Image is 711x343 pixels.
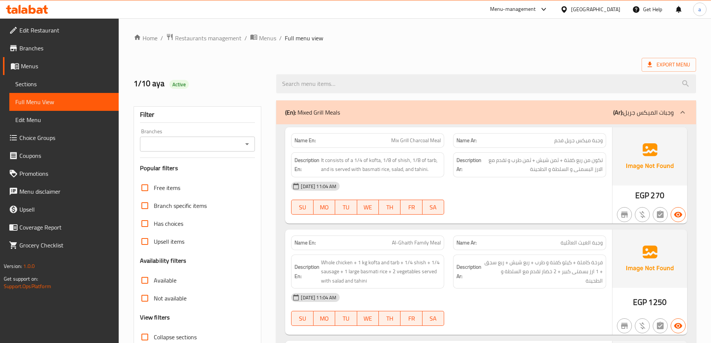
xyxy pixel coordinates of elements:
[134,34,158,43] a: Home
[294,156,319,174] strong: Description En:
[617,207,632,222] button: Not branch specific item
[335,200,357,215] button: TU
[291,200,313,215] button: SU
[21,62,113,71] span: Menus
[285,108,340,117] p: Mixed Grill Meals
[276,74,696,93] input: search
[19,169,113,178] span: Promotions
[298,183,339,190] span: [DATE] 11:04 AM
[642,58,696,72] span: Export Menu
[140,107,255,123] div: Filter
[154,201,207,210] span: Branch specific items
[456,137,477,144] strong: Name Ar:
[483,156,603,174] span: تكون من ربع كفتة + ثمن شيش + ثمن طرب و تقدم مع الارز البسمتى و السلطة و الطحينة
[671,207,686,222] button: Available
[3,165,119,183] a: Promotions
[19,44,113,53] span: Branches
[456,262,481,281] strong: Description Ar:
[15,79,113,88] span: Sections
[4,281,51,291] a: Support.OpsPlatform
[244,34,247,43] li: /
[360,313,376,324] span: WE
[285,107,296,118] b: (En):
[19,241,113,250] span: Grocery Checklist
[279,34,282,43] li: /
[154,276,177,285] span: Available
[3,200,119,218] a: Upsell
[3,21,119,39] a: Edit Restaurant
[154,237,184,246] span: Upsell items
[242,139,252,149] button: Open
[154,219,183,228] span: Has choices
[285,34,323,43] span: Full menu view
[291,311,313,326] button: SU
[19,26,113,35] span: Edit Restaurant
[400,311,422,326] button: FR
[338,202,354,213] span: TU
[294,239,316,247] strong: Name En:
[3,183,119,200] a: Menu disclaimer
[456,156,481,174] strong: Description Ar:
[9,111,119,129] a: Edit Menu
[635,207,650,222] button: Purchased item
[19,223,113,232] span: Coverage Report
[648,295,667,309] span: 1250
[154,294,187,303] span: Not available
[140,313,170,322] h3: View filters
[3,39,119,57] a: Branches
[294,137,316,144] strong: Name En:
[154,333,197,342] span: Collapse sections
[635,318,650,333] button: Purchased item
[612,127,687,185] img: Ae5nvW7+0k+MAAAAAElFTkSuQmCC
[379,311,400,326] button: TH
[169,80,189,89] div: Active
[140,164,255,172] h3: Popular filters
[422,311,444,326] button: SA
[314,311,335,326] button: MO
[3,129,119,147] a: Choice Groups
[561,239,603,247] span: وجبة الغيث العائلية
[338,313,354,324] span: TU
[140,256,187,265] h3: Availability filters
[15,115,113,124] span: Edit Menu
[294,262,319,281] strong: Description En:
[422,200,444,215] button: SA
[19,151,113,160] span: Coupons
[613,108,674,117] p: وجبات الميكس جريل
[653,207,668,222] button: Not has choices
[276,100,696,124] div: (En): Mixed Grill Meals(Ar):وجبات الميكس جريل
[653,318,668,333] button: Not has choices
[294,313,310,324] span: SU
[617,318,632,333] button: Not branch specific item
[3,236,119,254] a: Grocery Checklist
[425,313,441,324] span: SA
[403,313,419,324] span: FR
[175,34,241,43] span: Restaurants management
[651,188,664,203] span: 270
[154,183,180,192] span: Free items
[19,205,113,214] span: Upsell
[294,202,310,213] span: SU
[425,202,441,213] span: SA
[379,200,400,215] button: TH
[483,258,603,286] span: فرخة كاملة + كيلو كفتة و طرب + ربع شيش + ربع سجق + 1 ارز بسمتى كبير + 2 خضار تقدم مع السلطة و الط...
[357,311,379,326] button: WE
[335,311,357,326] button: TU
[456,239,477,247] strong: Name Ar:
[321,156,441,174] span: It consists of a 1/4 of kofta, 1/8 of shish, 1/8 of tarb, and is served with basmati rice, salad,...
[160,34,163,43] li: /
[357,200,379,215] button: WE
[403,202,419,213] span: FR
[15,97,113,106] span: Full Menu View
[298,294,339,301] span: [DATE] 11:04 AM
[648,60,690,69] span: Export Menu
[250,33,276,43] a: Menus
[400,200,422,215] button: FR
[633,295,647,309] span: EGP
[259,34,276,43] span: Menus
[554,137,603,144] span: وجبة ميكس جريل فحم
[9,93,119,111] a: Full Menu View
[4,261,22,271] span: Version:
[169,81,189,88] span: Active
[382,202,397,213] span: TH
